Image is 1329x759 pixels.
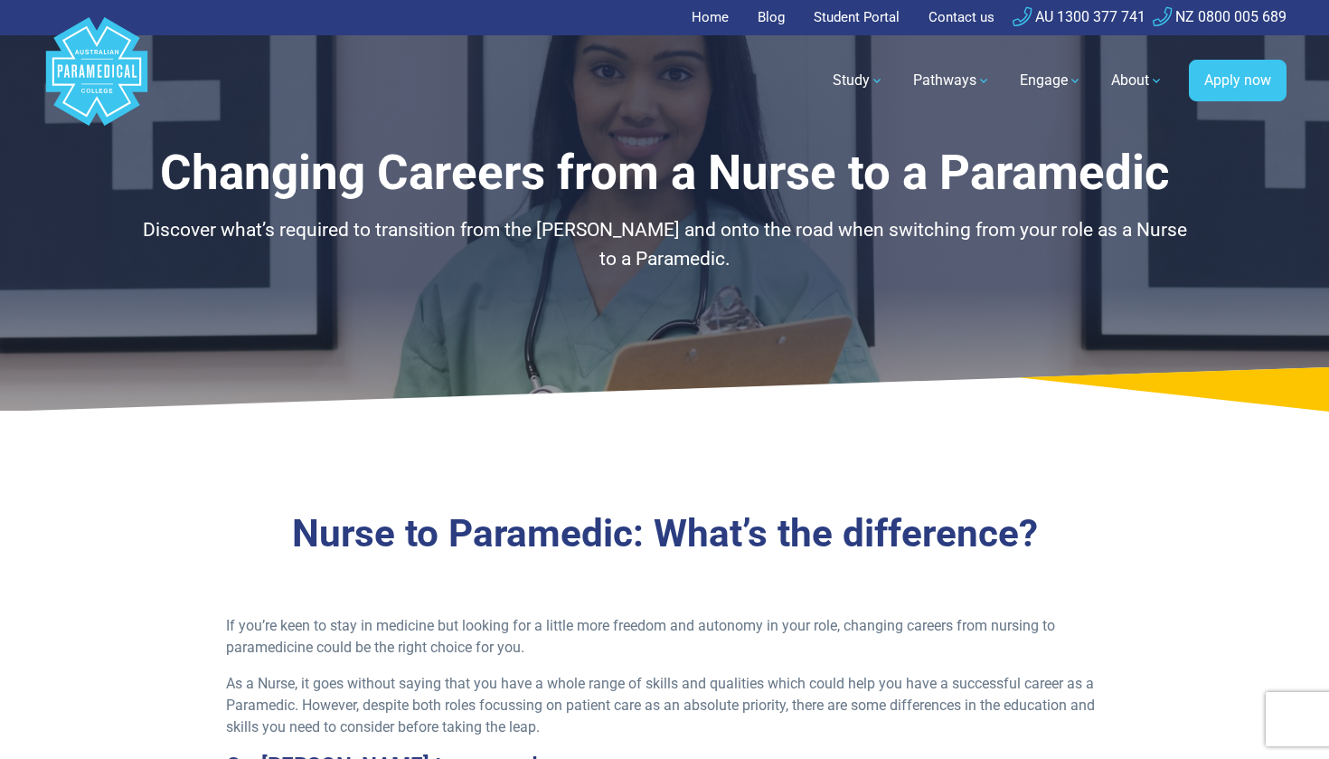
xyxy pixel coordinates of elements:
a: Pathways [902,55,1002,106]
span: If you’re keen to stay in medicine but looking for a little more freedom and autonomy in your rol... [226,617,1055,656]
a: Australian Paramedical College [42,35,151,127]
h1: Changing Careers from a Nurse to a Paramedic [136,145,1193,202]
p: As a Nurse, it goes without saying that you have a whole range of skills and qualities which coul... [226,673,1104,738]
a: Apply now [1189,60,1287,101]
h3: Nurse to Paramedic: What’s the difference? [136,511,1193,557]
a: NZ 0800 005 689 [1153,8,1287,25]
a: Engage [1009,55,1093,106]
a: Study [822,55,895,106]
a: About [1100,55,1174,106]
span: Discover what’s required to transition from the [PERSON_NAME] and onto the road when switching fr... [143,219,1187,270]
a: AU 1300 377 741 [1013,8,1145,25]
